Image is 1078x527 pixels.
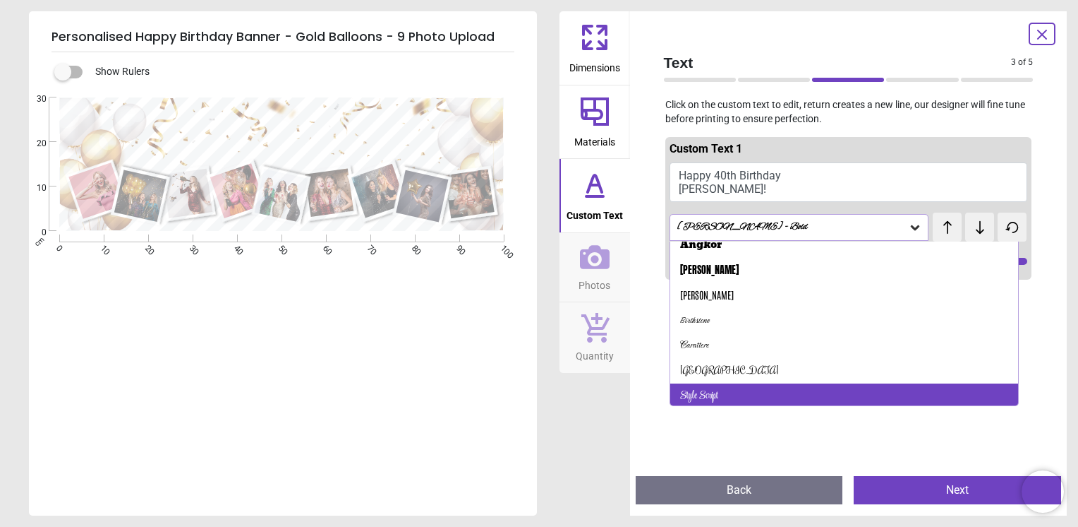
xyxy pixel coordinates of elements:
[574,129,615,150] span: Materials
[680,389,718,403] div: Style Script
[559,11,630,85] button: Dimensions
[680,339,709,353] div: Carattere
[664,52,1012,73] span: Text
[680,263,739,278] div: [PERSON_NAME]
[559,233,630,302] button: Photos
[20,138,47,150] span: 20
[569,54,620,76] span: Dimensions
[670,162,1028,202] button: Happy 40th Birthday [PERSON_NAME]!
[567,202,623,223] span: Custom Text
[680,314,710,328] div: Birthstone
[579,272,610,293] span: Photos
[20,182,47,194] span: 10
[1022,470,1064,513] iframe: Brevo live chat
[576,343,614,364] span: Quantity
[854,476,1061,504] button: Next
[559,302,630,373] button: Quantity
[636,476,843,504] button: Back
[20,227,47,239] span: 0
[680,288,734,302] div: [PERSON_NAME]
[676,221,909,233] div: [PERSON_NAME] - Bold
[20,93,47,105] span: 30
[670,142,742,155] span: Custom Text 1
[63,64,537,81] div: Show Rulers
[559,85,630,159] button: Materials
[680,238,722,252] div: Angkor
[680,364,779,378] div: [GEOGRAPHIC_DATA]
[559,159,630,232] button: Custom Text
[1011,57,1033,69] span: 3 of 5
[52,23,514,52] h5: Personalised Happy Birthday Banner - Gold Balloons - 9 Photo Upload
[653,98,1045,126] p: Click on the custom text to edit, return creates a new line, our designer will fine tune before p...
